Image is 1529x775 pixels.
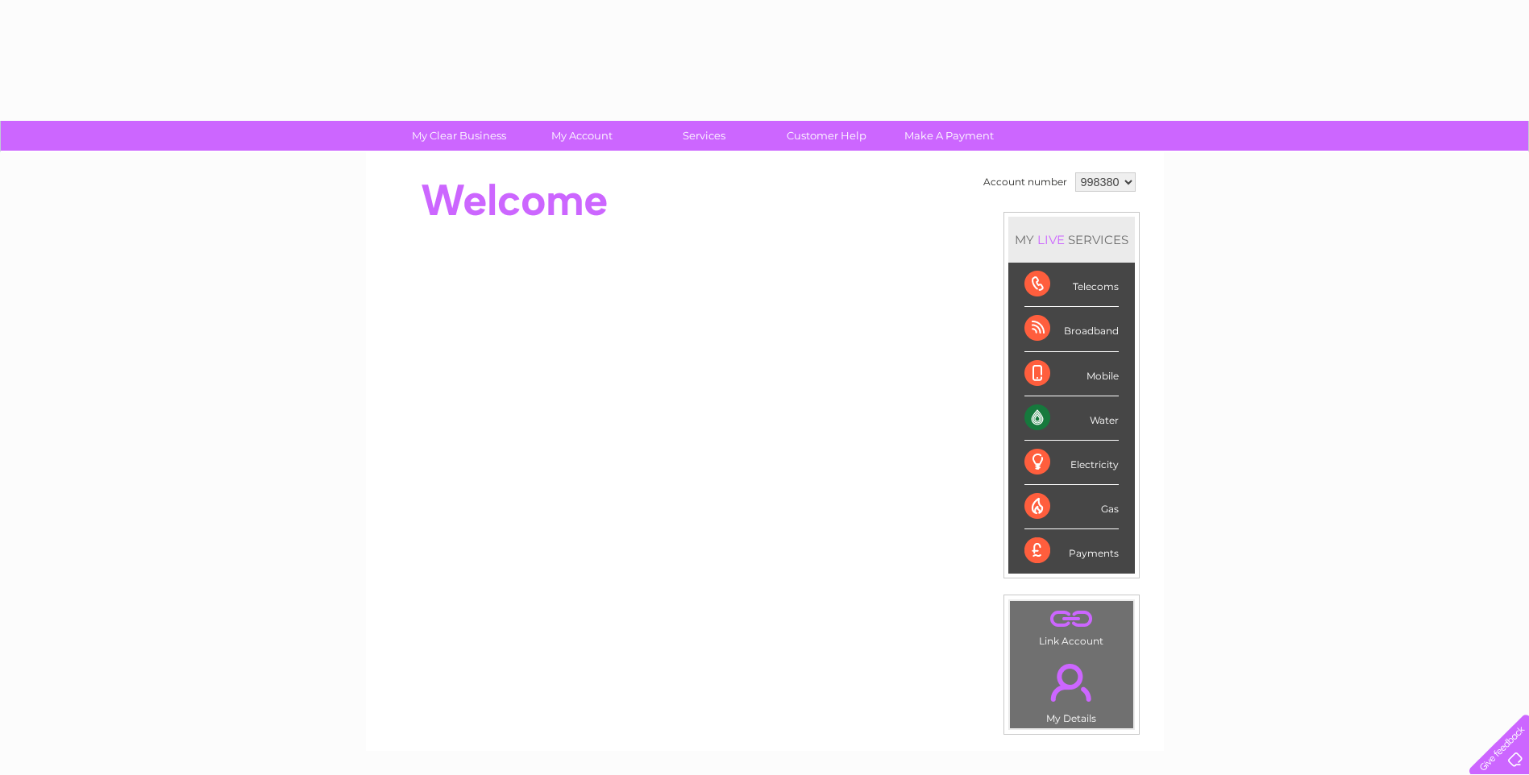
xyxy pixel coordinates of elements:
div: Mobile [1024,352,1119,396]
div: Water [1024,396,1119,441]
td: Link Account [1009,600,1134,651]
div: LIVE [1034,232,1068,247]
a: . [1014,654,1129,711]
div: Gas [1024,485,1119,529]
div: Electricity [1024,441,1119,485]
a: Customer Help [760,121,893,151]
div: MY SERVICES [1008,217,1135,263]
a: . [1014,605,1129,633]
div: Telecoms [1024,263,1119,307]
div: Payments [1024,529,1119,573]
div: Broadband [1024,307,1119,351]
a: Make A Payment [883,121,1016,151]
td: My Details [1009,650,1134,729]
a: My Account [515,121,648,151]
td: Account number [979,168,1071,196]
a: Services [638,121,771,151]
a: My Clear Business [393,121,526,151]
